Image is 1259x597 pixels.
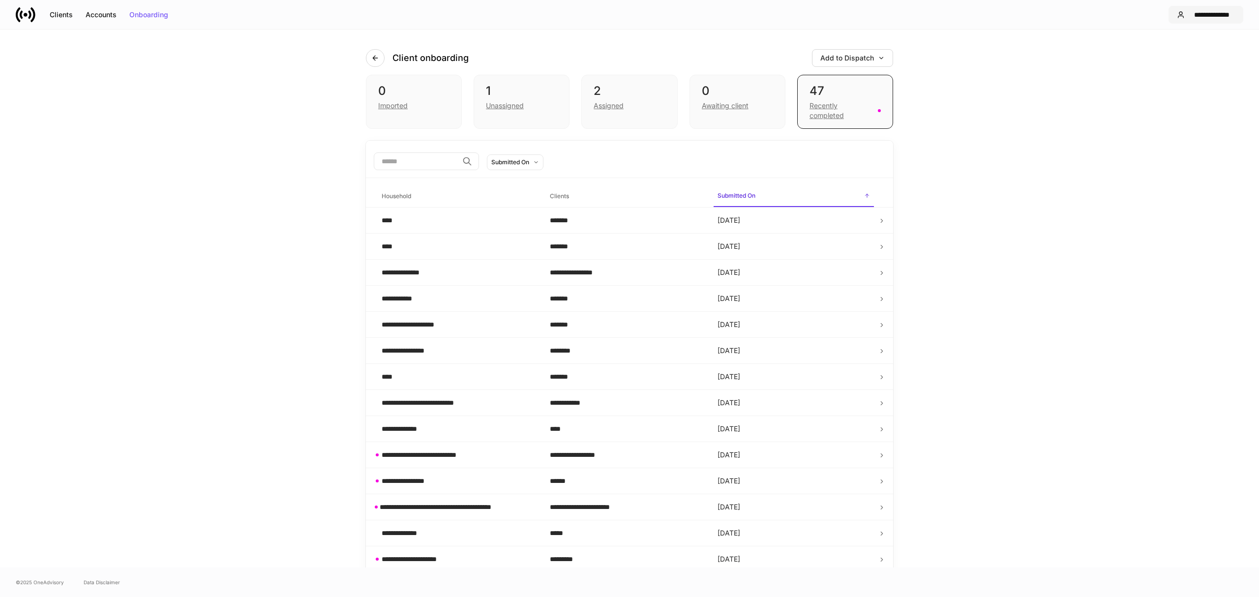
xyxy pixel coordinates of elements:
div: 0Imported [366,75,462,129]
span: Clients [546,186,706,207]
div: 0 [702,83,773,99]
div: Onboarding [129,11,168,18]
div: Imported [378,101,408,111]
button: Accounts [79,7,123,23]
span: Household [378,186,538,207]
h6: Clients [550,191,569,201]
div: 1Unassigned [474,75,570,129]
td: [DATE] [710,312,878,338]
div: Add to Dispatch [820,55,885,61]
h6: Household [382,191,411,201]
div: Submitted On [491,157,529,167]
h4: Client onboarding [392,52,469,64]
td: [DATE] [710,390,878,416]
td: [DATE] [710,234,878,260]
td: [DATE] [710,494,878,520]
button: Clients [43,7,79,23]
td: [DATE] [710,260,878,286]
div: 47Recently completed [797,75,893,129]
div: 47 [809,83,881,99]
a: Data Disclaimer [84,578,120,586]
span: Submitted On [714,186,874,207]
td: [DATE] [710,416,878,442]
div: 2Assigned [581,75,677,129]
div: Recently completed [809,101,872,120]
div: Unassigned [486,101,524,111]
td: [DATE] [710,468,878,494]
td: [DATE] [710,208,878,234]
button: Submitted On [487,154,543,170]
button: Onboarding [123,7,175,23]
div: Awaiting client [702,101,749,111]
div: Assigned [594,101,624,111]
span: © 2025 OneAdvisory [16,578,64,586]
button: Add to Dispatch [812,49,893,67]
td: [DATE] [710,364,878,390]
div: 0 [378,83,450,99]
td: [DATE] [710,338,878,364]
div: Clients [50,11,73,18]
div: 2 [594,83,665,99]
div: 0Awaiting client [689,75,785,129]
div: 1 [486,83,557,99]
h6: Submitted On [718,191,755,200]
td: [DATE] [710,546,878,572]
td: [DATE] [710,442,878,468]
td: [DATE] [710,520,878,546]
td: [DATE] [710,286,878,312]
div: Accounts [86,11,117,18]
